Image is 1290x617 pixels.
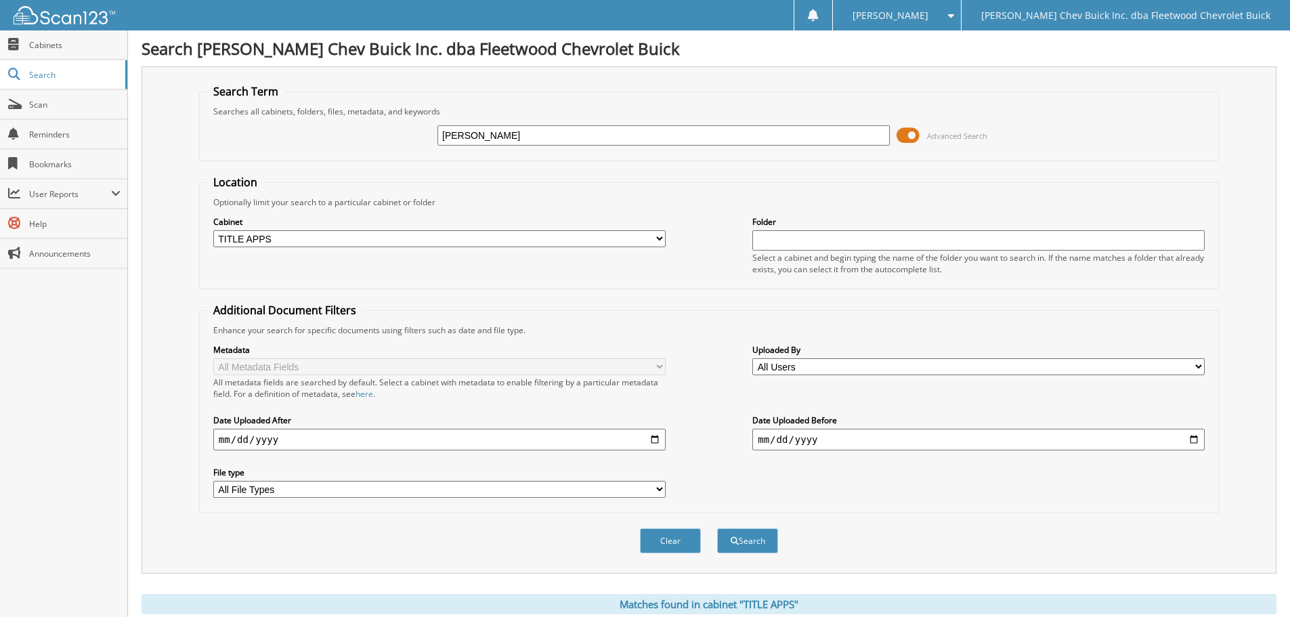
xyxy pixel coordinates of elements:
input: end [752,429,1205,450]
div: Enhance your search for specific documents using filters such as date and file type. [207,324,1211,336]
span: Bookmarks [29,158,121,170]
span: Announcements [29,248,121,259]
label: Uploaded By [752,344,1205,356]
label: File type [213,467,666,478]
label: Date Uploaded After [213,414,666,426]
label: Metadata [213,344,666,356]
div: All metadata fields are searched by default. Select a cabinet with metadata to enable filtering b... [213,377,666,400]
span: Help [29,218,121,230]
span: [PERSON_NAME] Chev Buick Inc. dba Fleetwood Chevrolet Buick [981,12,1270,20]
span: User Reports [29,188,111,200]
span: Cabinets [29,39,121,51]
label: Folder [752,216,1205,228]
span: Search [29,69,119,81]
div: Optionally limit your search to a particular cabinet or folder [207,196,1211,208]
legend: Search Term [207,84,285,99]
button: Search [717,528,778,553]
img: scan123-logo-white.svg [14,6,115,24]
legend: Additional Document Filters [207,303,363,318]
label: Date Uploaded Before [752,414,1205,426]
a: here [356,388,373,400]
span: Reminders [29,129,121,140]
span: Scan [29,99,121,110]
label: Cabinet [213,216,666,228]
span: Advanced Search [927,131,987,141]
span: [PERSON_NAME] [853,12,928,20]
div: Matches found in cabinet "TITLE APPS" [142,594,1276,614]
h1: Search [PERSON_NAME] Chev Buick Inc. dba Fleetwood Chevrolet Buick [142,37,1276,60]
input: start [213,429,666,450]
div: Select a cabinet and begin typing the name of the folder you want to search in. If the name match... [752,252,1205,275]
div: Searches all cabinets, folders, files, metadata, and keywords [207,106,1211,117]
legend: Location [207,175,264,190]
button: Clear [640,528,701,553]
